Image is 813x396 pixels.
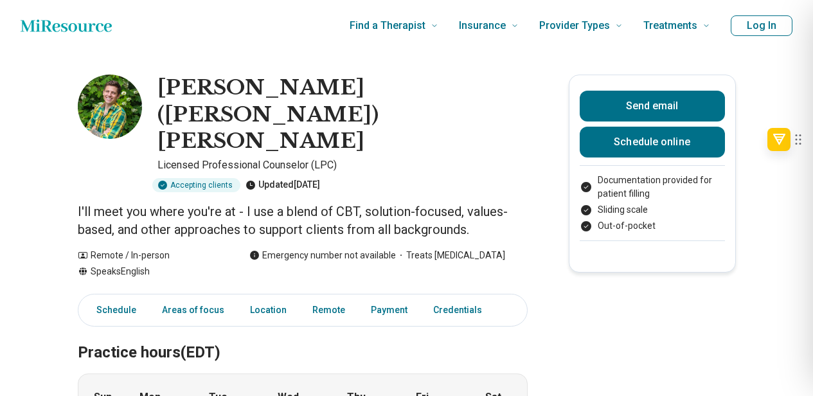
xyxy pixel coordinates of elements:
a: Schedule online [580,127,725,157]
li: Documentation provided for patient filling [580,174,725,201]
span: Treatments [643,17,697,35]
a: Schedule [81,297,144,323]
ul: Payment options [580,174,725,233]
span: Treats [MEDICAL_DATA] [396,249,505,262]
a: Location [242,297,294,323]
div: Accepting clients [152,178,240,192]
div: Remote / In-person [78,249,224,262]
p: Licensed Professional Counselor (LPC) [157,157,528,173]
a: Credentials [425,297,497,323]
li: Sliding scale [580,203,725,217]
span: Find a Therapist [350,17,425,35]
h2: Practice hours (EDT) [78,311,528,364]
button: Log In [731,15,792,36]
a: Remote [305,297,353,323]
div: Updated [DATE] [246,178,320,192]
h1: [PERSON_NAME] ([PERSON_NAME]) [PERSON_NAME] [157,75,528,155]
a: Payment [363,297,415,323]
p: I'll meet you where you're at - I use a blend of CBT, solution-focused, values-based, and other a... [78,203,528,239]
div: Speaks English [78,265,224,278]
li: Out-of-pocket [580,219,725,233]
img: James Czywczynski, Licensed Professional Counselor (LPC) [78,75,142,139]
div: Emergency number not available [249,249,396,262]
a: Areas of focus [154,297,232,323]
span: Insurance [459,17,506,35]
a: Home page [21,13,112,39]
span: Provider Types [539,17,610,35]
button: Send email [580,91,725,122]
